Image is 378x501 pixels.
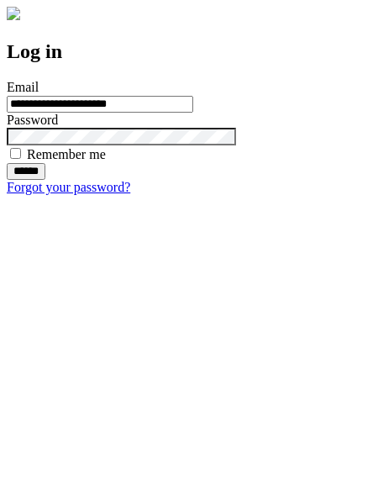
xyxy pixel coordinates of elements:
label: Password [7,113,58,127]
label: Email [7,80,39,94]
img: logo-4e3dc11c47720685a147b03b5a06dd966a58ff35d612b21f08c02c0306f2b779.png [7,7,20,20]
label: Remember me [27,147,106,161]
a: Forgot your password? [7,180,130,194]
h2: Log in [7,40,371,63]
